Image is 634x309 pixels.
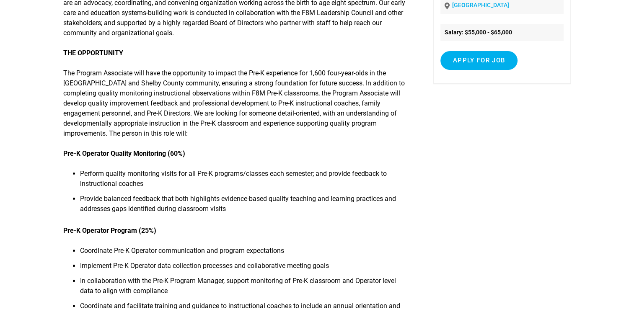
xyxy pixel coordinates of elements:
[80,246,408,261] li: Coordinate Pre-K Operator communication and program expectations
[440,51,518,70] input: Apply for job
[63,68,408,139] p: The Program Associate will have the opportunity to impact the Pre-K experience for 1,600 four-yea...
[80,276,408,301] li: In collaboration with the Pre-K Program Manager, support monitoring of Pre-K classroom and Operat...
[80,169,408,194] li: Perform quality monitoring visits for all Pre-K programs/classes each semester; and provide feedb...
[440,24,564,41] li: Salary: $55,000 - $65,000
[63,49,123,57] strong: THE OPPORTUNITY
[452,2,509,8] a: [GEOGRAPHIC_DATA]
[63,149,185,157] strong: Pre-K Operator Quality Monitoring (60%)
[80,194,408,219] li: Provide balanced feedback that both highlights evidence-based quality teaching and learning pract...
[80,261,408,276] li: Implement Pre-K Operator data collection processes and collaborative meeting goals
[63,227,156,234] strong: Pre-K Operator Program (25%)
